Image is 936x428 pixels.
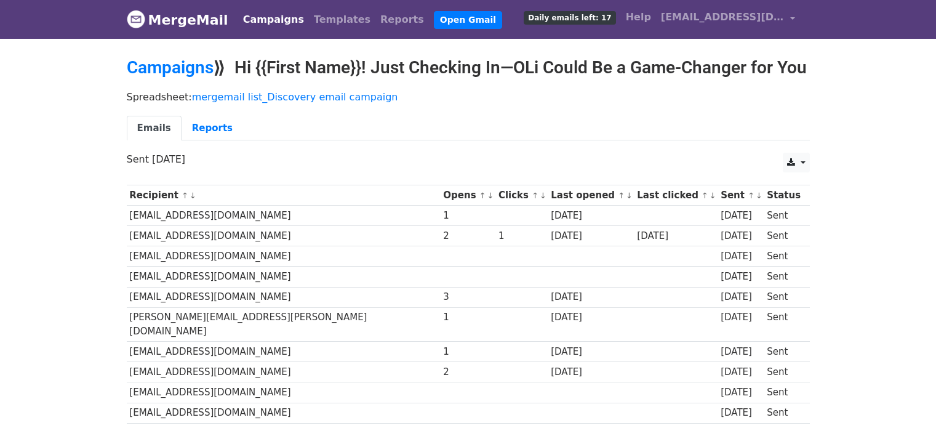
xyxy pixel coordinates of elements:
[498,229,545,243] div: 1
[721,229,761,243] div: [DATE]
[551,229,631,243] div: [DATE]
[127,342,441,362] td: [EMAIL_ADDRESS][DOMAIN_NAME]
[127,206,441,226] td: [EMAIL_ADDRESS][DOMAIN_NAME]
[764,246,803,267] td: Sent
[618,191,625,200] a: ↑
[127,226,441,246] td: [EMAIL_ADDRESS][DOMAIN_NAME]
[721,209,761,223] div: [DATE]
[764,185,803,206] th: Status
[764,403,803,423] td: Sent
[626,191,633,200] a: ↓
[190,191,196,200] a: ↓
[621,5,656,30] a: Help
[443,365,492,379] div: 2
[127,10,145,28] img: MergeMail logo
[375,7,429,32] a: Reports
[443,345,492,359] div: 1
[756,191,762,200] a: ↓
[551,345,631,359] div: [DATE]
[182,191,188,200] a: ↑
[443,310,492,325] div: 1
[551,290,631,304] div: [DATE]
[443,229,492,243] div: 2
[764,226,803,246] td: Sent
[127,382,441,403] td: [EMAIL_ADDRESS][DOMAIN_NAME]
[127,362,441,382] td: [EMAIL_ADDRESS][DOMAIN_NAME]
[702,191,708,200] a: ↑
[637,229,714,243] div: [DATE]
[434,11,502,29] a: Open Gmail
[721,365,761,379] div: [DATE]
[532,191,538,200] a: ↑
[127,287,441,307] td: [EMAIL_ADDRESS][DOMAIN_NAME]
[443,290,492,304] div: 3
[764,362,803,382] td: Sent
[721,386,761,400] div: [DATE]
[309,7,375,32] a: Templates
[495,185,548,206] th: Clicks
[127,57,214,78] a: Campaigns
[127,307,441,342] td: [PERSON_NAME][EMAIL_ADDRESS][PERSON_NAME][DOMAIN_NAME]
[551,310,631,325] div: [DATE]
[540,191,546,200] a: ↓
[748,191,754,200] a: ↑
[764,342,803,362] td: Sent
[443,209,492,223] div: 1
[764,382,803,403] td: Sent
[487,191,494,200] a: ↓
[634,185,718,206] th: Last clicked
[127,116,182,141] a: Emails
[721,249,761,264] div: [DATE]
[721,290,761,304] div: [DATE]
[764,287,803,307] td: Sent
[479,191,486,200] a: ↑
[127,185,441,206] th: Recipient
[718,185,764,206] th: Sent
[441,185,496,206] th: Opens
[764,307,803,342] td: Sent
[710,191,716,200] a: ↓
[127,246,441,267] td: [EMAIL_ADDRESS][DOMAIN_NAME]
[127,267,441,287] td: [EMAIL_ADDRESS][DOMAIN_NAME]
[551,209,631,223] div: [DATE]
[764,206,803,226] td: Sent
[721,345,761,359] div: [DATE]
[764,267,803,287] td: Sent
[721,406,761,420] div: [DATE]
[127,57,810,78] h2: ⟫ Hi {{First Name}}! Just Checking In—OLi Could Be a Game-Changer for You
[127,403,441,423] td: [EMAIL_ADDRESS][DOMAIN_NAME]
[519,5,620,30] a: Daily emails left: 17
[551,365,631,379] div: [DATE]
[524,11,615,25] span: Daily emails left: 17
[192,91,398,103] a: mergemail list_Discovery email campaign
[182,116,243,141] a: Reports
[127,153,810,166] p: Sent [DATE]
[721,310,761,325] div: [DATE]
[127,91,810,103] p: Spreadsheet:
[721,270,761,284] div: [DATE]
[656,5,800,34] a: [EMAIL_ADDRESS][DOMAIN_NAME]
[548,185,634,206] th: Last opened
[238,7,309,32] a: Campaigns
[661,10,784,25] span: [EMAIL_ADDRESS][DOMAIN_NAME]
[127,7,228,33] a: MergeMail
